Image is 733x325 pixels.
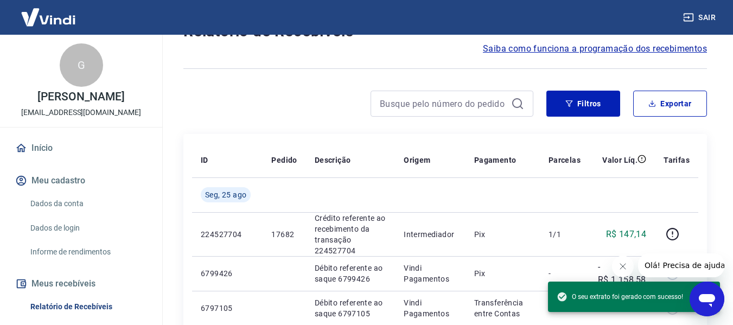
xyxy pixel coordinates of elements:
button: Sair [681,8,720,28]
iframe: Fechar mensagem [612,256,634,277]
p: -R$ 1.158,58 [598,260,646,286]
span: Olá! Precisa de ajuda? [7,8,91,16]
p: Descrição [315,155,351,165]
img: Vindi [13,1,84,34]
p: Crédito referente ao recebimento da transação 224527704 [315,213,386,256]
p: Pedido [271,155,297,165]
p: 17682 [271,229,297,240]
p: Pagamento [474,155,517,165]
div: G [60,43,103,87]
p: - [549,268,581,279]
a: Informe de rendimentos [26,241,149,263]
button: Meus recebíveis [13,272,149,296]
p: Pix [474,229,531,240]
p: Vindi Pagamentos [404,263,457,284]
span: O seu extrato foi gerado com sucesso! [557,291,683,302]
p: Vindi Pagamentos [404,297,457,319]
button: Filtros [546,91,620,117]
p: Valor Líq. [602,155,638,165]
span: Seg, 25 ago [205,189,246,200]
a: Dados de login [26,217,149,239]
p: [EMAIL_ADDRESS][DOMAIN_NAME] [21,107,141,118]
p: R$ 147,14 [606,228,647,241]
p: ID [201,155,208,165]
input: Busque pelo número do pedido [380,95,507,112]
a: Dados da conta [26,193,149,215]
p: Débito referente ao saque 6797105 [315,297,386,319]
p: Transferência entre Contas [474,297,531,319]
p: 1/1 [549,229,581,240]
a: Relatório de Recebíveis [26,296,149,318]
p: [PERSON_NAME] [37,91,124,103]
button: Exportar [633,91,707,117]
p: Débito referente ao saque 6799426 [315,263,386,284]
p: 224527704 [201,229,254,240]
button: Meu cadastro [13,169,149,193]
p: Origem [404,155,430,165]
a: Saiba como funciona a programação dos recebimentos [483,42,707,55]
p: Parcelas [549,155,581,165]
p: 6799426 [201,268,254,279]
iframe: Mensagem da empresa [638,253,724,277]
a: Início [13,136,149,160]
p: Tarifas [664,155,690,165]
p: Intermediador [404,229,457,240]
p: 6797105 [201,303,254,314]
iframe: Botão para abrir a janela de mensagens [690,282,724,316]
p: Pix [474,268,531,279]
